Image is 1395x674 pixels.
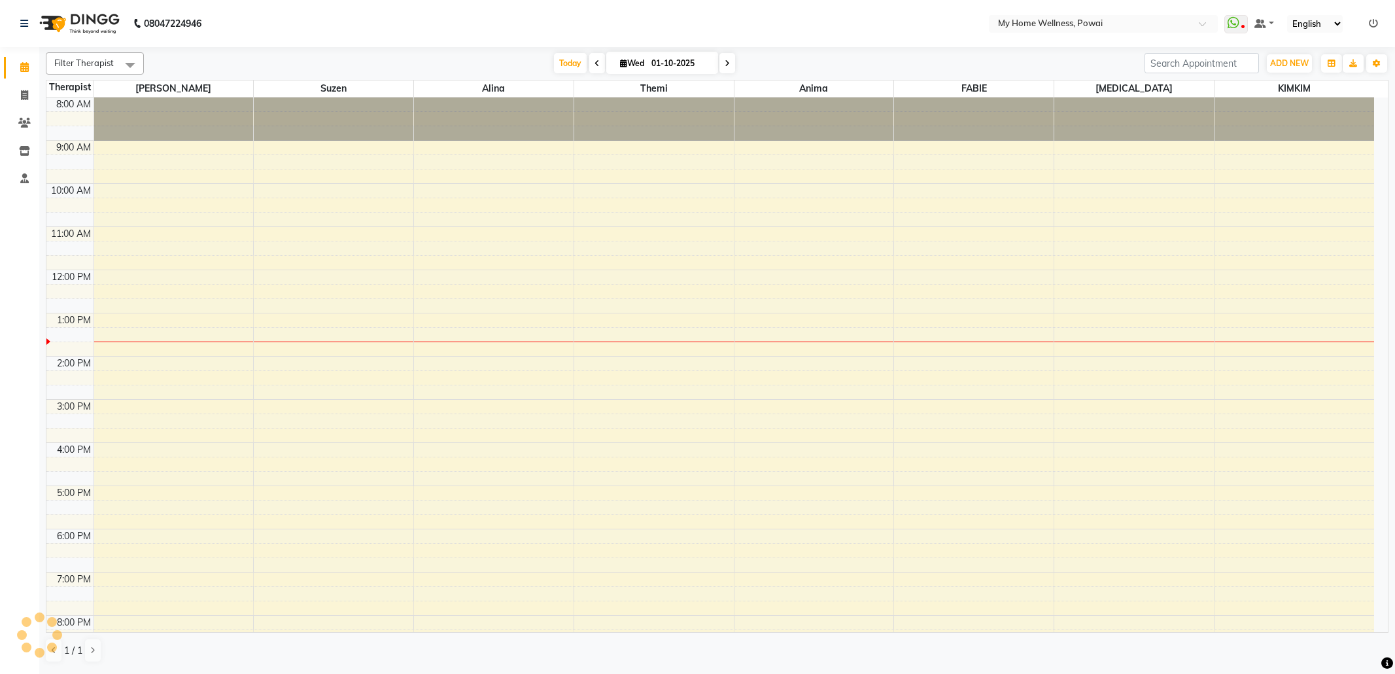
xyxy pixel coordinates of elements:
div: 11:00 AM [48,227,94,241]
div: 8:00 AM [54,98,94,111]
span: Today [554,53,587,73]
button: ADD NEW [1267,54,1312,73]
div: 6:00 PM [54,529,94,543]
input: 2025-10-01 [647,54,713,73]
div: 4:00 PM [54,443,94,457]
span: [PERSON_NAME] [94,80,254,97]
div: 5:00 PM [54,486,94,500]
span: Alina [414,80,574,97]
div: Therapist [46,80,94,94]
span: Filter Therapist [54,58,114,68]
img: logo [33,5,123,42]
div: 3:00 PM [54,400,94,414]
b: 08047224946 [144,5,201,42]
div: 1:00 PM [54,313,94,327]
div: 7:00 PM [54,573,94,586]
span: ADD NEW [1270,58,1309,68]
span: KIMKIM [1214,80,1374,97]
div: 8:00 PM [54,616,94,630]
span: 1 / 1 [64,644,82,658]
span: [MEDICAL_DATA] [1054,80,1214,97]
div: 2:00 PM [54,357,94,370]
span: Wed [617,58,647,68]
span: FABIE [894,80,1054,97]
input: Search Appointment [1145,53,1259,73]
div: 10:00 AM [48,184,94,198]
div: 9:00 AM [54,141,94,154]
span: Suzen [254,80,413,97]
span: Themi [574,80,734,97]
div: 12:00 PM [49,270,94,284]
span: Anima [734,80,894,97]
